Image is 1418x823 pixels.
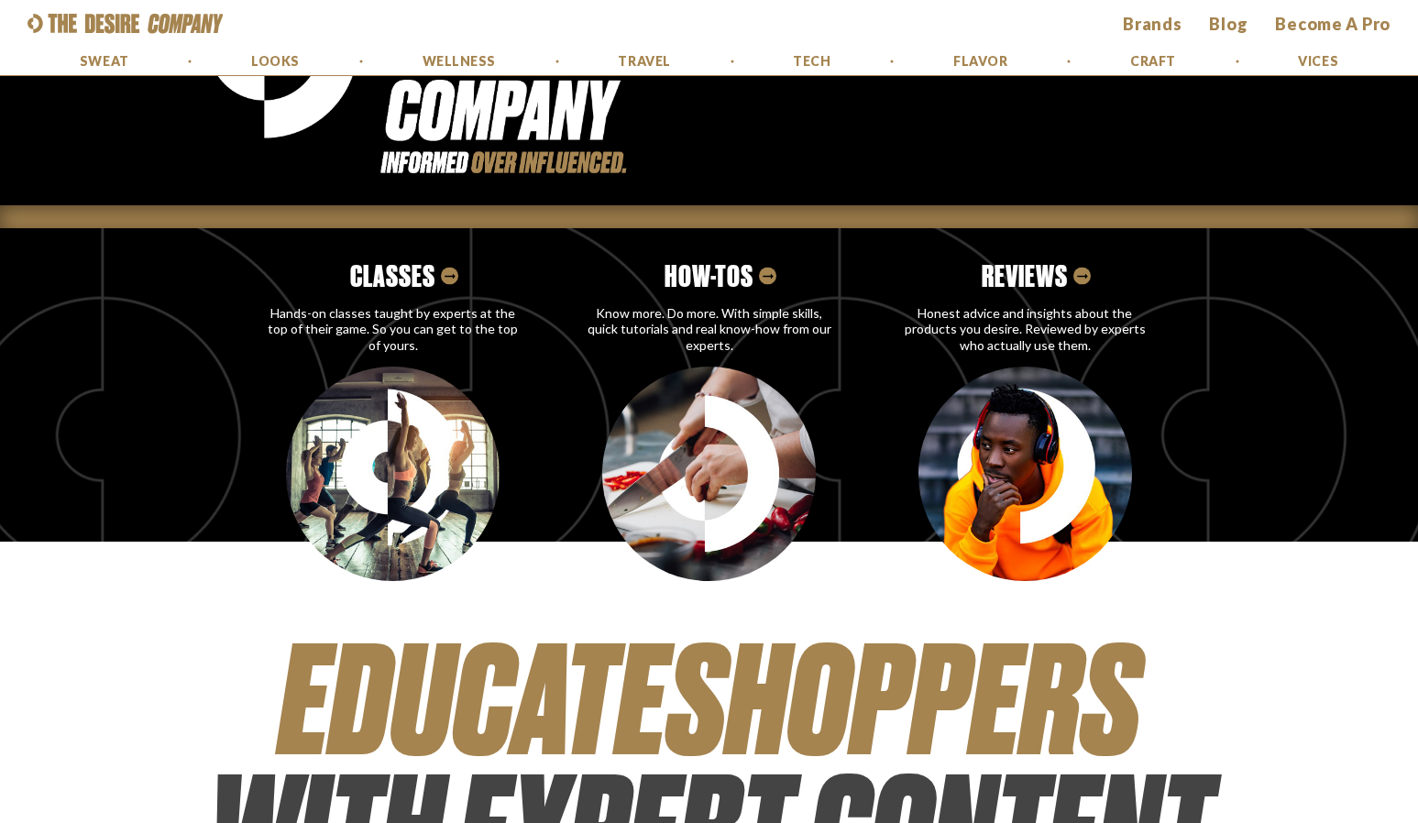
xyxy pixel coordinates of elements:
a: Wellness [423,48,496,75]
span: Educate [279,615,666,784]
a: Vices [1298,48,1338,75]
a: brands [1123,13,1182,35]
a: Travel [618,48,670,75]
span: Shoppers [666,615,1140,784]
a: Flavor [953,48,1007,75]
a: Become a Pro [1275,13,1391,35]
a: Craft [1130,48,1176,75]
a: Tech [793,48,830,75]
a: Sweat [80,48,129,75]
a: Blog [1209,13,1248,35]
a: Looks [251,48,300,75]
